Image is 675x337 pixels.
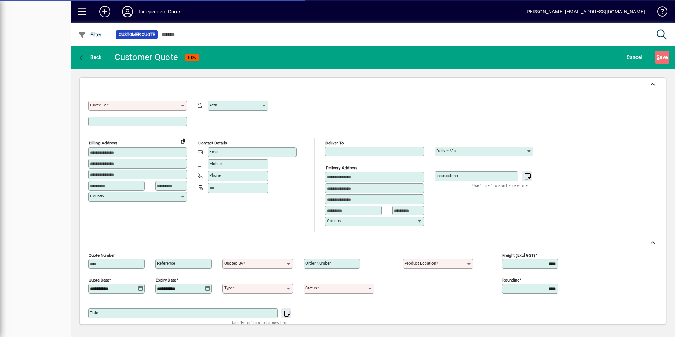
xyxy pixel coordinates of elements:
[94,5,116,18] button: Add
[472,181,528,189] mat-hint: Use 'Enter' to start a new line
[178,135,189,147] button: Copy to Delivery address
[625,51,644,64] button: Cancel
[652,1,666,24] a: Knowledge Base
[224,261,243,266] mat-label: Quoted by
[525,6,645,17] div: [PERSON_NAME] [EMAIL_ADDRESS][DOMAIN_NAME]
[224,285,233,290] mat-label: Type
[119,31,155,38] span: Customer Quote
[90,102,107,107] mat-label: Quote To
[232,318,287,326] mat-hint: Use 'Enter' to start a new line
[71,51,109,64] app-page-header-button: Back
[89,253,115,258] mat-label: Quote number
[156,277,176,282] mat-label: Expiry date
[305,285,317,290] mat-label: Status
[657,52,668,63] span: ave
[116,5,139,18] button: Profile
[209,173,221,178] mat-label: Phone
[115,52,178,63] div: Customer Quote
[305,261,331,266] mat-label: Order number
[90,310,98,315] mat-label: Title
[188,55,197,60] span: NEW
[90,194,104,199] mat-label: Country
[78,32,102,37] span: Filter
[89,277,109,282] mat-label: Quote date
[627,52,642,63] span: Cancel
[76,51,103,64] button: Back
[139,6,181,17] div: Independent Doors
[209,102,217,107] mat-label: Attn
[76,28,103,41] button: Filter
[655,51,669,64] button: Save
[502,253,535,258] mat-label: Freight (excl GST)
[78,54,102,60] span: Back
[436,148,456,153] mat-label: Deliver via
[327,218,341,223] mat-label: Country
[405,261,436,266] mat-label: Product location
[209,161,222,166] mat-label: Mobile
[436,173,458,178] mat-label: Instructions
[657,54,659,60] span: S
[325,141,344,146] mat-label: Deliver To
[157,261,175,266] mat-label: Reference
[209,149,220,154] mat-label: Email
[502,277,519,282] mat-label: Rounding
